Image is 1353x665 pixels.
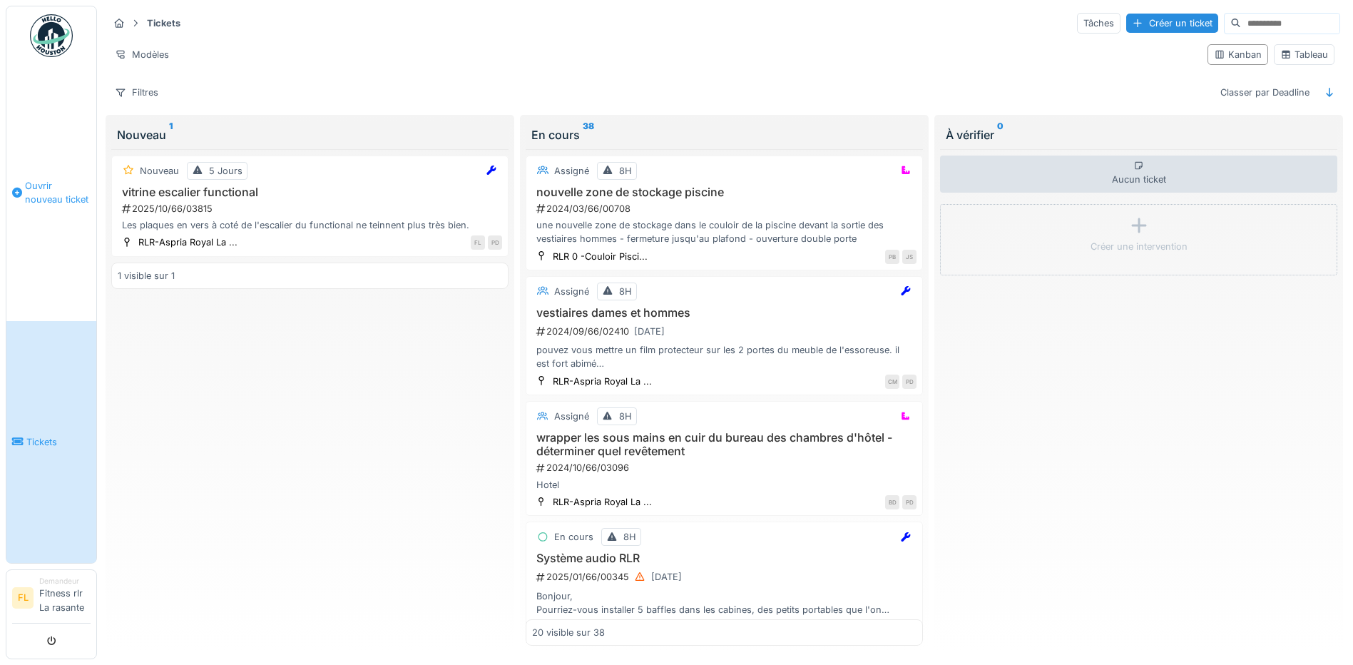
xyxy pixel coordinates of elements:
[531,126,917,143] div: En cours
[885,375,899,389] div: CM
[140,164,179,178] div: Nouveau
[532,552,917,565] h3: Système audio RLR
[118,186,502,199] h3: vitrine escalier functional
[634,325,665,338] div: [DATE]
[946,126,1332,143] div: À vérifier
[554,530,593,544] div: En cours
[554,285,589,298] div: Assigné
[12,587,34,609] li: FL
[209,164,242,178] div: 5 Jours
[25,179,91,206] span: Ouvrir nouveau ticket
[619,410,632,423] div: 8H
[532,306,917,320] h3: vestiaires dames et hommes
[535,461,917,474] div: 2024/10/66/03096
[12,576,91,624] a: FL DemandeurFitness rlr La rasante
[39,576,91,620] li: Fitness rlr La rasante
[30,14,73,57] img: Badge_color-CXgf-gQk.svg
[138,235,238,249] div: RLR-Aspria Royal La ...
[532,343,917,370] div: pouvez vous mettre un film protecteur sur les 2 portes du meuble de l'essoreuse. il est fort abim...
[532,431,917,458] h3: wrapper les sous mains en cuir du bureau des chambres d'hôtel - déterminer quel revêtement
[553,495,652,509] div: RLR-Aspria Royal La ...
[118,269,175,283] div: 1 visible sur 1
[1091,240,1188,253] div: Créer une intervention
[902,250,917,264] div: JS
[583,126,594,143] sup: 38
[623,530,636,544] div: 8H
[26,435,91,449] span: Tickets
[1126,14,1218,33] div: Créer un ticket
[532,186,917,199] h3: nouvelle zone de stockage piscine
[885,250,899,264] div: PB
[651,570,682,584] div: [DATE]
[471,235,485,250] div: FL
[554,410,589,423] div: Assigné
[902,375,917,389] div: PD
[1280,48,1328,61] div: Tableau
[535,568,917,586] div: 2025/01/66/00345
[619,285,632,298] div: 8H
[108,44,175,65] div: Modèles
[554,164,589,178] div: Assigné
[169,126,173,143] sup: 1
[532,478,917,492] div: Hotel
[885,495,899,509] div: BD
[532,589,917,616] div: Bonjour, Pourriez-vous installer 5 baffles dans les cabines, des petits portables que l'on fixera...
[532,626,605,639] div: 20 visible sur 38
[6,321,96,563] a: Tickets
[535,323,917,340] div: 2024/09/66/02410
[141,16,186,30] strong: Tickets
[535,202,917,215] div: 2024/03/66/00708
[117,126,503,143] div: Nouveau
[902,495,917,509] div: PD
[619,164,632,178] div: 8H
[118,218,502,232] div: Les plaques en vers à coté de l'escalier du functional ne teinnent plus très bien.
[39,576,91,587] div: Demandeur
[488,235,502,250] div: PD
[1214,48,1262,61] div: Kanban
[1077,13,1120,34] div: Tâches
[553,375,652,388] div: RLR-Aspria Royal La ...
[1214,82,1316,103] div: Classer par Deadline
[121,202,502,215] div: 2025/10/66/03815
[532,218,917,245] div: une nouvelle zone de stockage dans le couloir de la piscine devant la sortie des vestiaires homme...
[6,65,96,321] a: Ouvrir nouveau ticket
[997,126,1004,143] sup: 0
[108,82,165,103] div: Filtres
[940,156,1337,193] div: Aucun ticket
[553,250,648,263] div: RLR 0 -Couloir Pisci...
